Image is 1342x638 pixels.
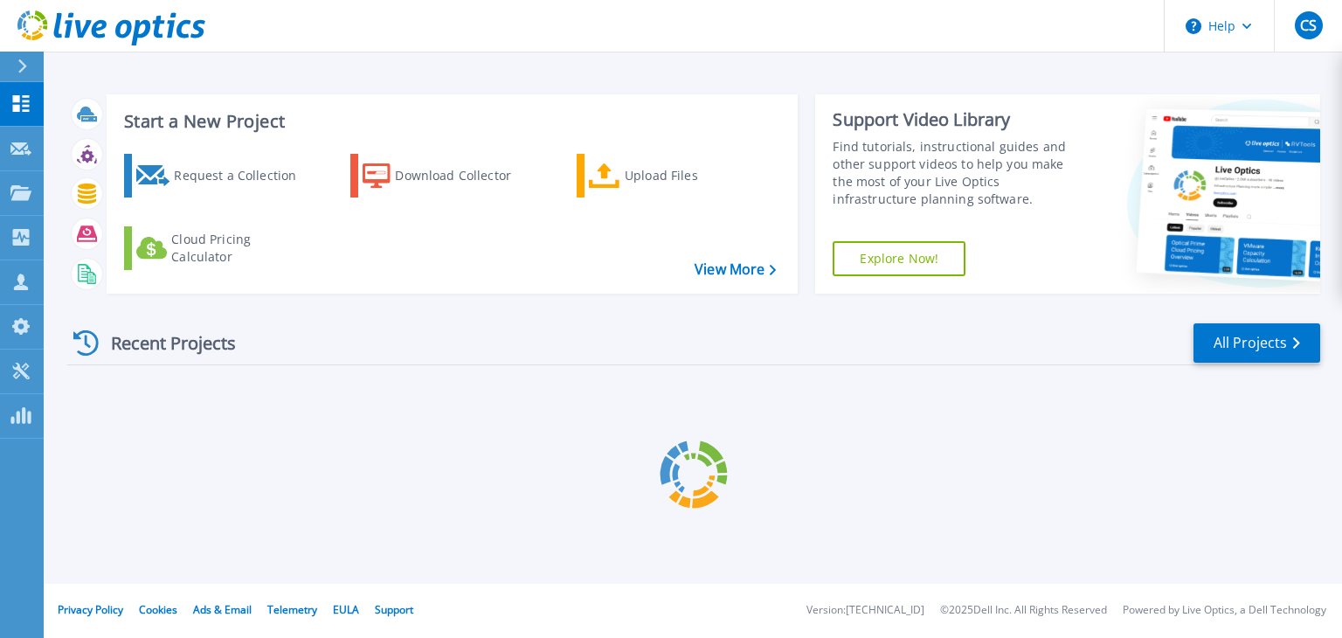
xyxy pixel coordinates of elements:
[1300,18,1317,32] span: CS
[833,108,1086,131] div: Support Video Library
[174,158,314,193] div: Request a Collection
[1193,323,1320,363] a: All Projects
[124,226,319,270] a: Cloud Pricing Calculator
[833,138,1086,208] div: Find tutorials, instructional guides and other support videos to help you make the most of your L...
[1123,605,1326,616] li: Powered by Live Optics, a Dell Technology
[806,605,924,616] li: Version: [TECHNICAL_ID]
[193,602,252,617] a: Ads & Email
[124,154,319,198] a: Request a Collection
[577,154,771,198] a: Upload Files
[267,602,317,617] a: Telemetry
[375,602,413,617] a: Support
[124,112,776,131] h3: Start a New Project
[171,231,311,266] div: Cloud Pricing Calculator
[139,602,177,617] a: Cookies
[395,158,535,193] div: Download Collector
[58,602,123,617] a: Privacy Policy
[333,602,359,617] a: EULA
[625,158,764,193] div: Upload Files
[940,605,1107,616] li: © 2025 Dell Inc. All Rights Reserved
[350,154,545,198] a: Download Collector
[695,261,776,278] a: View More
[67,322,259,364] div: Recent Projects
[833,241,965,276] a: Explore Now!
